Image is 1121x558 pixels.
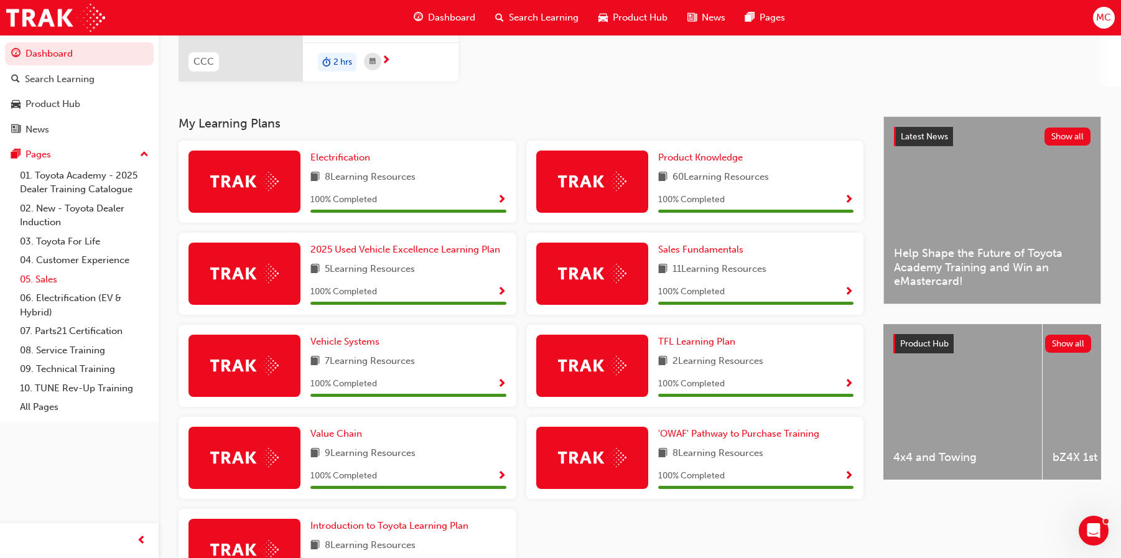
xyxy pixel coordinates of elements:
span: book-icon [658,170,667,185]
span: 5 Learning Resources [325,262,415,277]
img: Trak [210,448,279,467]
a: 01. Toyota Academy - 2025 Dealer Training Catalogue [15,166,154,199]
a: 'OWAF' Pathway to Purchase Training [658,427,824,441]
a: All Pages [15,398,154,417]
button: DashboardSearch LearningProduct HubNews [5,40,154,143]
span: next-icon [381,55,391,67]
span: book-icon [658,354,667,370]
a: Introduction to Toyota Learning Plan [310,519,473,533]
h3: My Learning Plans [179,116,863,131]
a: Search Learning [5,68,154,91]
span: 100 % Completed [310,469,377,483]
div: Pages [26,147,51,162]
span: 100 % Completed [310,285,377,299]
span: Show Progress [844,195,854,206]
a: pages-iconPages [735,5,795,30]
span: Introduction to Toyota Learning Plan [310,520,468,531]
span: book-icon [310,446,320,462]
span: Product Hub [900,338,949,349]
span: search-icon [495,10,504,26]
button: Show Progress [844,468,854,484]
span: TFL Learning Plan [658,336,735,347]
a: Sales Fundamentals [658,243,748,257]
span: Electrification [310,152,370,163]
span: Search Learning [509,11,579,25]
span: 100 % Completed [658,193,725,207]
a: 10. TUNE Rev-Up Training [15,379,154,398]
span: CCC [193,55,214,69]
a: Electrification [310,151,375,165]
span: 100 % Completed [310,377,377,391]
span: Show Progress [497,195,506,206]
span: duration-icon [322,54,331,70]
span: search-icon [11,74,20,85]
span: Value Chain [310,428,362,439]
a: Product Knowledge [658,151,748,165]
a: guage-iconDashboard [404,5,485,30]
a: 07. Parts21 Certification [15,322,154,341]
span: 11 Learning Resources [672,262,766,277]
a: 04. Customer Experience [15,251,154,270]
span: News [702,11,725,25]
a: Product Hub [5,93,154,116]
button: Pages [5,143,154,166]
a: 09. Technical Training [15,360,154,379]
button: Show all [1045,335,1092,353]
a: Value Chain [310,427,367,441]
img: Trak [6,4,105,32]
span: Product Knowledge [658,152,743,163]
a: Latest NewsShow all [894,127,1091,147]
span: book-icon [310,354,320,370]
span: Dashboard [428,11,475,25]
span: Product Hub [613,11,667,25]
span: news-icon [11,124,21,136]
span: 2 hrs [333,55,352,70]
span: Sales Fundamentals [658,244,743,255]
button: MC [1093,7,1115,29]
span: guage-icon [11,49,21,60]
span: 8 Learning Resources [325,538,416,554]
span: 9 Learning Resources [325,446,416,462]
span: book-icon [310,170,320,185]
span: 2 Learning Resources [672,354,763,370]
img: Trak [558,448,626,467]
iframe: Intercom live chat [1079,516,1109,546]
span: prev-icon [137,533,146,549]
span: Show Progress [497,379,506,390]
a: car-iconProduct Hub [588,5,677,30]
a: 06. Electrification (EV & Hybrid) [15,289,154,322]
img: Trak [558,172,626,191]
span: 100 % Completed [658,285,725,299]
a: search-iconSearch Learning [485,5,588,30]
span: Vehicle Systems [310,336,379,347]
span: Show Progress [497,287,506,298]
span: calendar-icon [370,54,376,70]
span: car-icon [11,99,21,110]
a: Latest NewsShow allHelp Shape the Future of Toyota Academy Training and Win an eMastercard! [883,116,1101,304]
span: 8 Learning Resources [672,446,763,462]
span: MC [1096,11,1111,25]
img: Trak [210,264,279,283]
img: Trak [558,264,626,283]
span: 100 % Completed [658,377,725,391]
span: 100 % Completed [658,469,725,483]
span: news-icon [687,10,697,26]
a: Dashboard [5,42,154,65]
a: news-iconNews [677,5,735,30]
img: Trak [558,356,626,375]
button: Show all [1044,128,1091,146]
span: car-icon [598,10,608,26]
button: Show Progress [497,284,506,300]
div: News [26,123,49,137]
span: Show Progress [844,471,854,482]
span: Show Progress [844,287,854,298]
a: Vehicle Systems [310,335,384,349]
span: book-icon [310,262,320,277]
a: 4x4 and Towing [883,324,1042,480]
a: 2025 Used Vehicle Excellence Learning Plan [310,243,505,257]
a: News [5,118,154,141]
span: 60 Learning Resources [672,170,769,185]
span: Pages [760,11,785,25]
